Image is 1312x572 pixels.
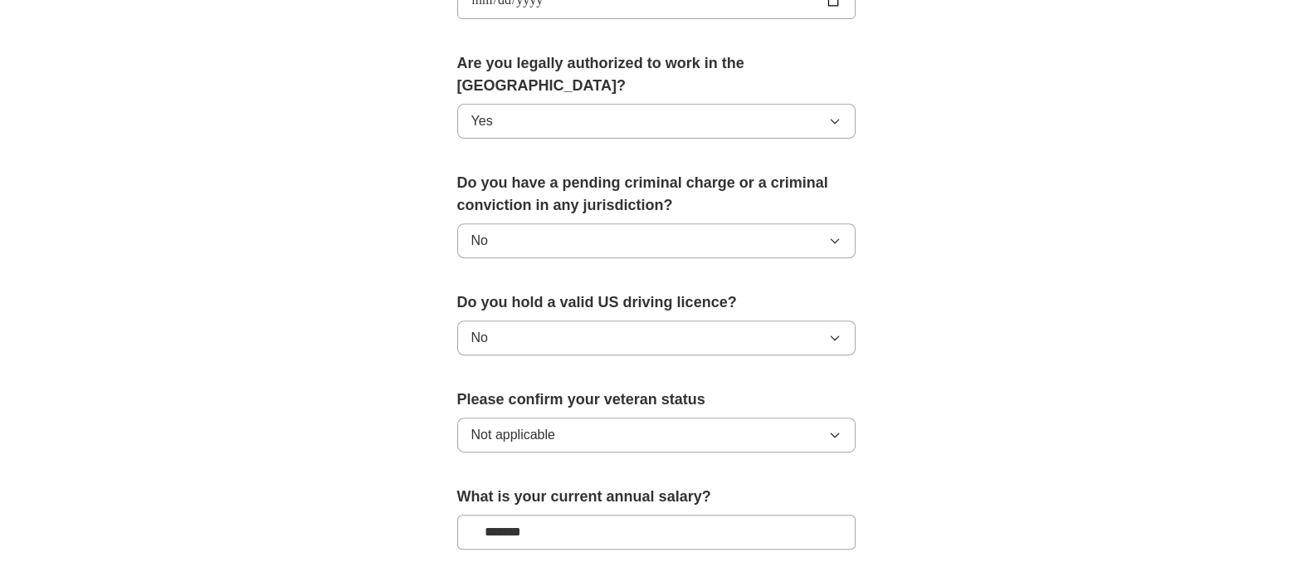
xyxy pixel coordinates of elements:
[471,425,555,445] span: Not applicable
[457,320,856,355] button: No
[457,172,856,217] label: Do you have a pending criminal charge or a criminal conviction in any jurisdiction?
[471,111,493,131] span: Yes
[457,389,856,411] label: Please confirm your veteran status
[457,418,856,452] button: Not applicable
[471,231,488,251] span: No
[457,52,856,97] label: Are you legally authorized to work in the [GEOGRAPHIC_DATA]?
[457,223,856,258] button: No
[457,291,856,314] label: Do you hold a valid US driving licence?
[457,486,856,508] label: What is your current annual salary?
[457,104,856,139] button: Yes
[471,328,488,348] span: No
